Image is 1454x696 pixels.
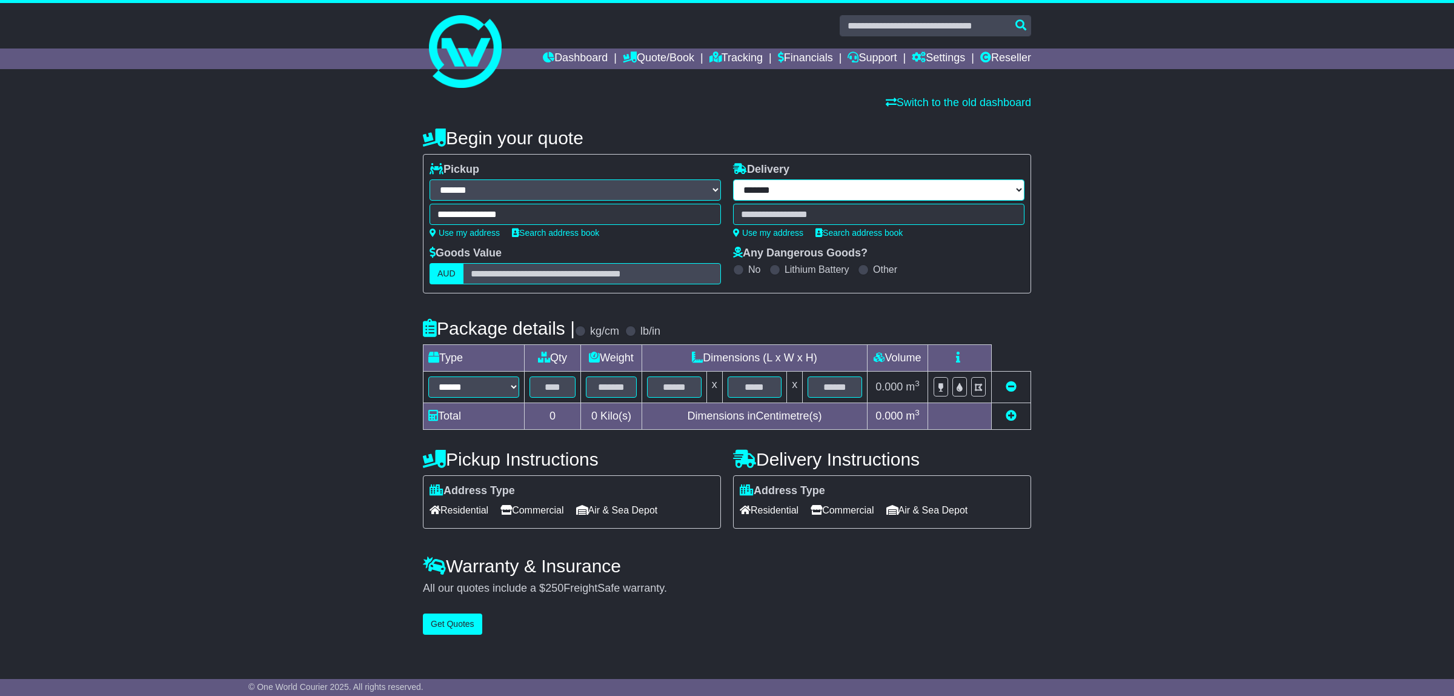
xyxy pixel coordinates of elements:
h4: Delivery Instructions [733,449,1031,469]
sup: 3 [915,408,920,417]
a: Search address book [815,228,903,238]
label: kg/cm [590,325,619,338]
label: Delivery [733,163,789,176]
span: m [906,410,920,422]
span: 0.000 [875,410,903,422]
label: Lithium Battery [785,264,849,275]
label: Other [873,264,897,275]
span: © One World Courier 2025. All rights reserved. [248,682,423,692]
a: Search address book [512,228,599,238]
td: Qty [525,345,581,372]
div: All our quotes include a $ FreightSafe warranty. [423,582,1031,595]
td: x [706,372,722,403]
span: Air & Sea Depot [886,501,968,520]
button: Get Quotes [423,614,482,635]
td: Kilo(s) [581,403,642,430]
td: x [787,372,803,403]
span: 0 [591,410,597,422]
a: Settings [912,49,965,69]
a: Reseller [980,49,1031,69]
a: Dashboard [543,49,608,69]
td: Volume [867,345,928,372]
h4: Warranty & Insurance [423,556,1031,576]
h4: Package details | [423,318,575,338]
span: Air & Sea Depot [576,501,658,520]
a: Add new item [1006,410,1017,422]
td: Weight [581,345,642,372]
label: Address Type [430,484,515,498]
label: Any Dangerous Goods? [733,247,868,260]
label: Address Type [740,484,825,498]
label: lb/in [640,325,660,338]
a: Remove this item [1006,381,1017,393]
td: Dimensions (L x W x H) [642,345,867,372]
a: Support [848,49,897,69]
td: Type [423,345,525,372]
span: Commercial [811,501,874,520]
td: Dimensions in Centimetre(s) [642,403,867,430]
span: 0.000 [875,381,903,393]
label: AUD [430,263,463,284]
span: Residential [740,501,798,520]
span: Residential [430,501,488,520]
label: No [748,264,760,275]
span: Commercial [500,501,563,520]
span: m [906,381,920,393]
h4: Begin your quote [423,128,1031,148]
a: Tracking [709,49,763,69]
a: Use my address [430,228,500,238]
a: Use my address [733,228,803,238]
span: 250 [545,582,563,594]
td: 0 [525,403,581,430]
td: Total [423,403,525,430]
h4: Pickup Instructions [423,449,721,469]
label: Goods Value [430,247,502,260]
a: Financials [778,49,833,69]
a: Switch to the old dashboard [886,96,1031,109]
sup: 3 [915,379,920,388]
label: Pickup [430,163,479,176]
a: Quote/Book [623,49,694,69]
